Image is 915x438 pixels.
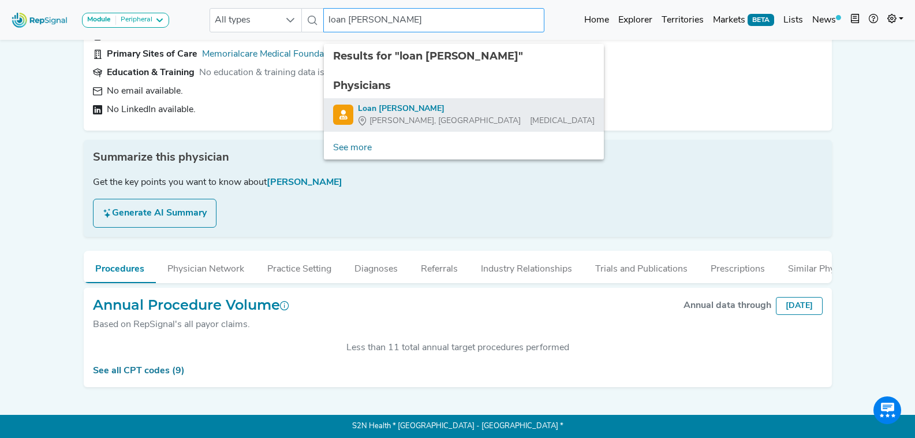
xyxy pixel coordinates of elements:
[87,16,111,23] strong: Module
[93,149,229,166] span: Summarize this physician
[323,8,544,32] input: Search a physician or facility
[333,78,595,94] div: Physicians
[93,297,289,314] h2: Annual Procedure Volume
[202,47,339,61] a: Memorialcare Medical Foundation
[358,115,595,127] div: [MEDICAL_DATA]
[84,251,156,283] button: Procedures
[776,251,875,282] button: Similar Physicians
[267,178,342,187] span: [PERSON_NAME]
[333,105,353,125] img: Physician Search Icon
[82,13,169,28] button: ModulePeripheral
[93,366,185,376] a: See all CPT codes (9)
[808,9,846,32] a: News
[116,16,152,25] div: Peripheral
[409,251,469,282] button: Referrals
[343,251,409,282] button: Diagnoses
[657,9,708,32] a: Territories
[748,14,774,25] span: BETA
[93,318,289,332] div: Based on RepSignal's all payor claims.
[324,136,381,159] a: See more
[93,176,823,190] div: Get the key points you want to know about
[369,115,521,127] span: [PERSON_NAME], [GEOGRAPHIC_DATA]
[333,103,595,127] a: Loan [PERSON_NAME][PERSON_NAME], [GEOGRAPHIC_DATA][MEDICAL_DATA]
[199,66,436,80] div: No education & training data is available for this physician.
[107,103,196,117] span: No LinkedIn available.
[358,103,595,115] div: Loan [PERSON_NAME]
[210,9,279,32] span: All types
[107,47,197,61] div: Primary Sites of Care
[469,251,584,282] button: Industry Relationships
[84,415,832,438] p: S2N Health * [GEOGRAPHIC_DATA] - [GEOGRAPHIC_DATA] *
[776,297,823,315] div: [DATE]
[846,9,864,32] button: Intel Book
[708,9,779,32] a: MarketsBETA
[107,66,195,80] div: Education & Training
[93,341,823,355] div: Less than 11 total annual target procedures performed
[584,251,699,282] button: Trials and Publications
[156,251,256,282] button: Physician Network
[93,199,216,228] button: Generate AI Summary
[107,84,183,98] span: No email available.
[324,98,604,132] li: Loan Lam
[256,251,343,282] button: Practice Setting
[580,9,614,32] a: Home
[333,50,523,62] span: Results for "loan [PERSON_NAME]"
[699,251,776,282] button: Prescriptions
[779,9,808,32] a: Lists
[614,9,657,32] a: Explorer
[684,299,771,313] div: Annual data through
